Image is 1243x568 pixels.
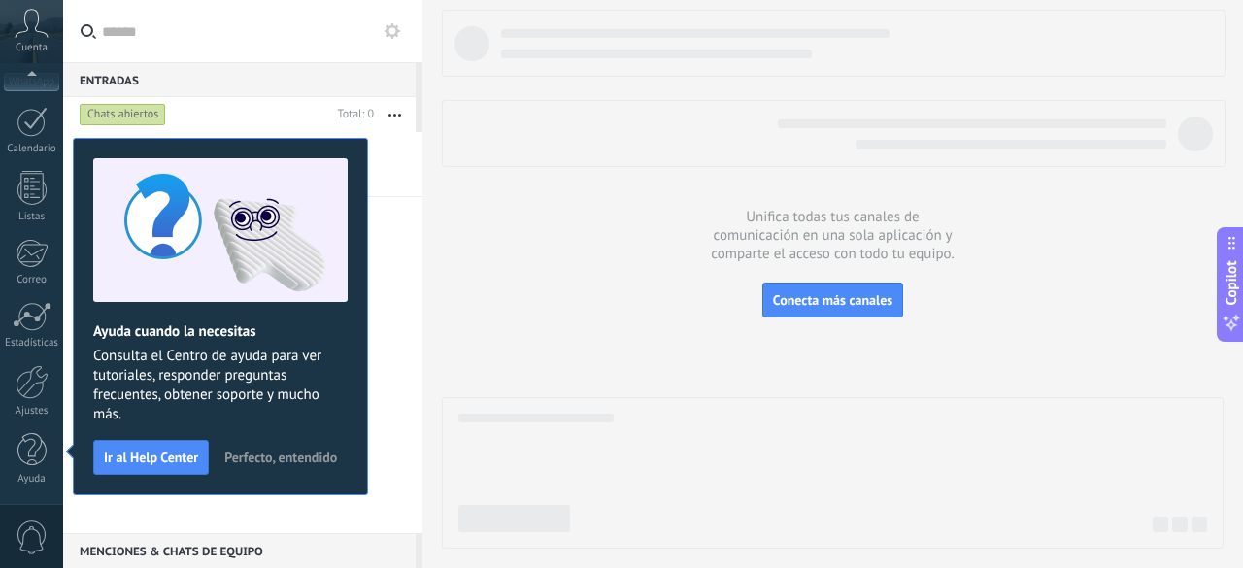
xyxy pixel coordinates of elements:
div: Chats abiertos [80,103,166,126]
div: Entradas [63,62,416,97]
button: Perfecto, entendido [216,443,346,472]
button: Ir al Help Center [93,440,209,475]
h2: Ayuda cuando la necesitas [93,322,348,341]
span: Conecta más canales [773,291,892,309]
span: Ir al Help Center [104,451,198,464]
span: Cuenta [16,42,48,54]
div: Ajustes [4,405,60,418]
div: Ayuda [4,473,60,485]
div: Correo [4,274,60,286]
div: Menciones & Chats de equipo [63,533,416,568]
span: Consulta el Centro de ayuda para ver tutoriales, responder preguntas frecuentes, obtener soporte ... [93,347,348,424]
span: Perfecto, entendido [224,451,337,464]
button: Conecta más canales [762,283,903,317]
div: Listas [4,211,60,223]
div: Calendario [4,143,60,155]
span: Copilot [1222,260,1241,305]
div: Estadísticas [4,337,60,350]
div: Total: 0 [330,105,374,124]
